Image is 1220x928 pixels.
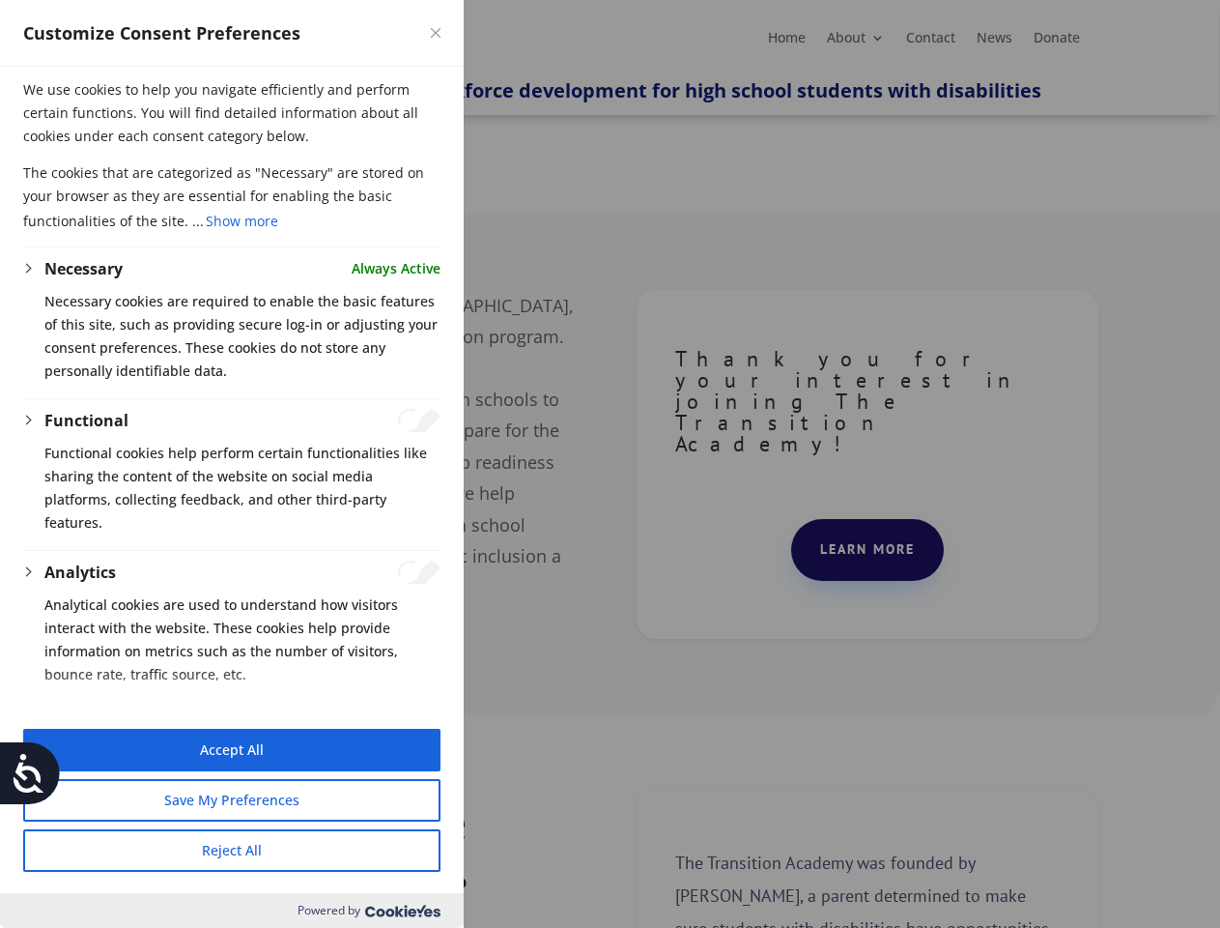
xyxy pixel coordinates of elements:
button: Show more [204,208,280,235]
img: Cookieyes logo [365,905,440,917]
button: Reject All [23,829,440,872]
button: Save My Preferences [23,779,440,822]
input: Enable Analytics [398,561,440,584]
button: Functional [44,409,128,432]
p: We use cookies to help you navigate efficiently and perform certain functions. You will find deta... [23,78,440,161]
button: Analytics [44,561,116,584]
button: Accept All [23,729,440,771]
p: Analytical cookies are used to understand how visitors interact with the website. These cookies h... [44,594,440,686]
p: The cookies that are categorized as "Necessary" are stored on your browser as they are essential ... [23,161,440,235]
p: Functional cookies help perform certain functionalities like sharing the content of the website o... [44,442,440,535]
input: Enable Functional [398,409,440,432]
span: Always Active [352,257,440,280]
p: Necessary cookies are required to enable the basic features of this site, such as providing secur... [44,290,440,383]
button: Necessary [44,257,123,280]
span: Customize Consent Preferences [23,21,300,44]
img: Close [431,28,440,38]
